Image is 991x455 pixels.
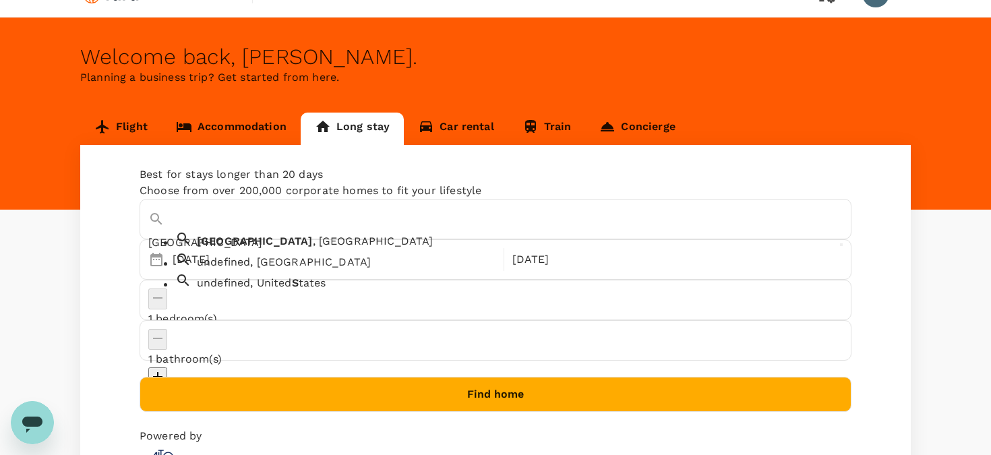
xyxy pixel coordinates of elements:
span: , [GEOGRAPHIC_DATA] [313,235,433,247]
p: 1 bedroom(s) [148,311,843,327]
button: decrease [148,367,167,388]
div: Welcome back , [PERSON_NAME] . [80,44,911,69]
a: Accommodation [162,113,301,145]
button: decrease [148,329,167,350]
a: Train [508,113,586,145]
span: tates [299,276,326,289]
span: undefined, [GEOGRAPHIC_DATA] [197,255,371,268]
a: Flight [80,113,162,145]
span: [GEOGRAPHIC_DATA] [197,235,313,247]
p: 1 bathroom(s) [148,351,843,367]
a: Long stay [301,113,404,145]
a: Car rental [404,113,508,145]
input: Where would you like to go [148,232,822,253]
span: S [292,276,299,289]
a: Concierge [585,113,689,145]
iframe: Button to launch messaging window [11,401,54,444]
p: Powered by [140,428,851,444]
button: decrease [148,289,167,309]
span: undefined, United [197,276,292,289]
button: Find home [140,377,851,412]
p: Planning a business trip? Get started from here. [80,69,911,86]
p: Best for stays longer than 20 days [140,166,851,183]
p: Choose from over 200,000 corporate homes to fit your lifestyle [140,183,851,199]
